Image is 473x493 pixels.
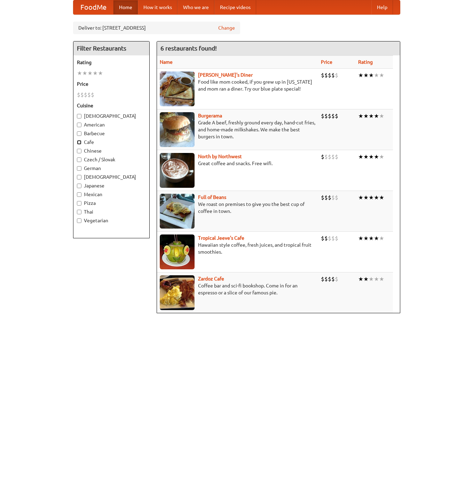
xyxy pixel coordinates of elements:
[160,241,315,255] p: Hawaiian style coffee, fresh juices, and tropical fruit smoothies.
[358,59,373,65] a: Rating
[363,71,369,79] li: ★
[198,113,222,118] a: Burgerama
[321,71,324,79] li: $
[77,156,146,163] label: Czech / Slovak
[198,194,226,200] a: Full of Beans
[77,191,146,198] label: Mexican
[73,0,113,14] a: FoodMe
[77,217,146,224] label: Vegetarian
[77,182,146,189] label: Japanese
[321,234,324,242] li: $
[77,80,146,87] h5: Price
[363,112,369,120] li: ★
[363,234,369,242] li: ★
[324,194,328,201] li: $
[77,121,146,128] label: American
[324,112,328,120] li: $
[358,153,363,161] li: ★
[160,153,195,188] img: north.jpg
[77,208,146,215] label: Thai
[379,234,384,242] li: ★
[331,275,335,283] li: $
[84,91,87,99] li: $
[160,201,315,215] p: We roast on premises to give you the best cup of coffee in town.
[324,275,328,283] li: $
[374,194,379,201] li: ★
[198,154,242,159] a: North by Northwest
[374,71,379,79] li: ★
[77,91,80,99] li: $
[379,275,384,283] li: ★
[369,112,374,120] li: ★
[218,24,235,31] a: Change
[374,112,379,120] li: ★
[160,119,315,140] p: Grade A beef, freshly ground every day, hand-cut fries, and home-made milkshakes. We make the bes...
[198,276,224,282] b: Zardoz Cafe
[93,69,98,77] li: ★
[73,22,240,34] div: Deliver to: [STREET_ADDRESS]
[77,210,81,214] input: Thai
[369,234,374,242] li: ★
[363,153,369,161] li: ★
[77,218,81,223] input: Vegetarian
[160,282,315,296] p: Coffee bar and sci-fi bookshop. Come in for an espresso or a slice of our famous pie.
[77,184,81,188] input: Japanese
[77,147,146,154] label: Chinese
[335,71,338,79] li: $
[77,59,146,66] h5: Rating
[77,140,81,145] input: Cafe
[321,112,324,120] li: $
[87,91,91,99] li: $
[358,234,363,242] li: ★
[374,275,379,283] li: ★
[369,194,374,201] li: ★
[321,194,324,201] li: $
[98,69,103,77] li: ★
[77,192,81,197] input: Mexican
[328,194,331,201] li: $
[328,275,331,283] li: $
[335,153,338,161] li: $
[160,71,195,106] img: sallys.jpg
[77,166,81,171] input: German
[321,275,324,283] li: $
[321,153,324,161] li: $
[358,275,363,283] li: ★
[160,194,195,229] img: beans.jpg
[160,275,195,310] img: zardoz.jpg
[328,112,331,120] li: $
[369,153,374,161] li: ★
[77,157,81,162] input: Czech / Slovak
[198,235,244,241] a: Tropical Jeeve's Cafe
[321,59,332,65] a: Price
[335,234,338,242] li: $
[328,153,331,161] li: $
[374,153,379,161] li: ★
[379,153,384,161] li: ★
[113,0,138,14] a: Home
[331,112,335,120] li: $
[363,194,369,201] li: ★
[335,275,338,283] li: $
[324,234,328,242] li: $
[324,71,328,79] li: $
[331,194,335,201] li: $
[369,71,374,79] li: ★
[160,160,315,167] p: Great coffee and snacks. Free wifi.
[335,194,338,201] li: $
[77,139,146,146] label: Cafe
[91,91,94,99] li: $
[324,153,328,161] li: $
[160,112,195,147] img: burgerama.jpg
[77,131,81,136] input: Barbecue
[77,200,146,207] label: Pizza
[160,234,195,269] img: jeeves.jpg
[77,174,146,180] label: [DEMOGRAPHIC_DATA]
[363,275,369,283] li: ★
[328,71,331,79] li: $
[198,72,253,78] a: [PERSON_NAME]'s Diner
[331,234,335,242] li: $
[379,112,384,120] li: ★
